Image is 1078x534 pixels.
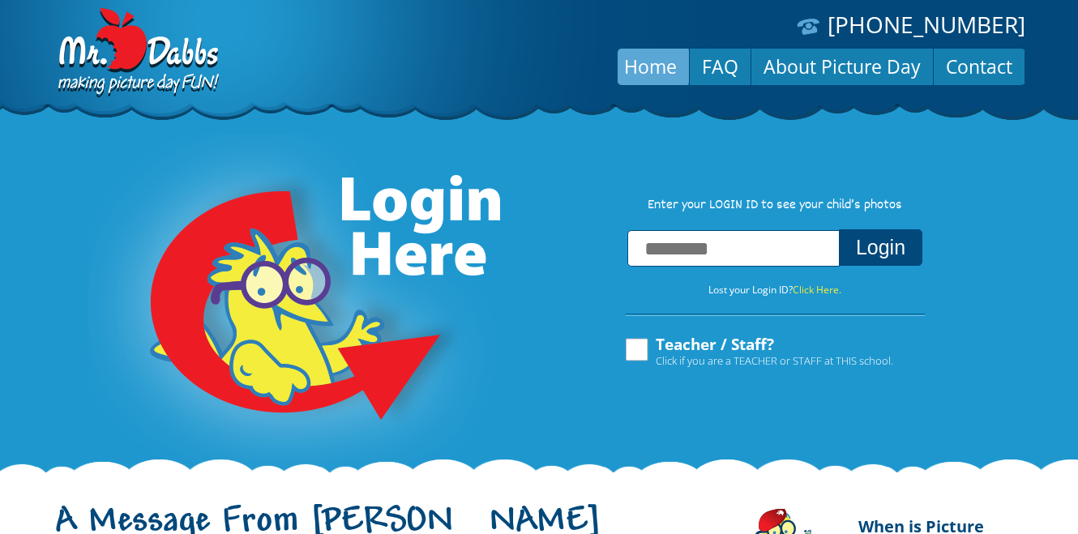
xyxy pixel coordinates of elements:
[934,47,1025,86] a: Contact
[656,352,893,369] span: Click if you are a TEACHER or STAFF at THIS school.
[828,9,1025,40] a: [PHONE_NUMBER]
[690,47,751,86] a: FAQ
[839,229,922,266] button: Login
[609,197,941,215] p: Enter your LOGIN ID to see your child’s photos
[609,281,941,299] p: Lost your Login ID?
[88,134,503,474] img: Login Here
[53,8,221,99] img: Dabbs Company
[612,47,689,86] a: Home
[623,336,893,367] label: Teacher / Staff?
[751,47,933,86] a: About Picture Day
[793,283,841,297] a: Click Here.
